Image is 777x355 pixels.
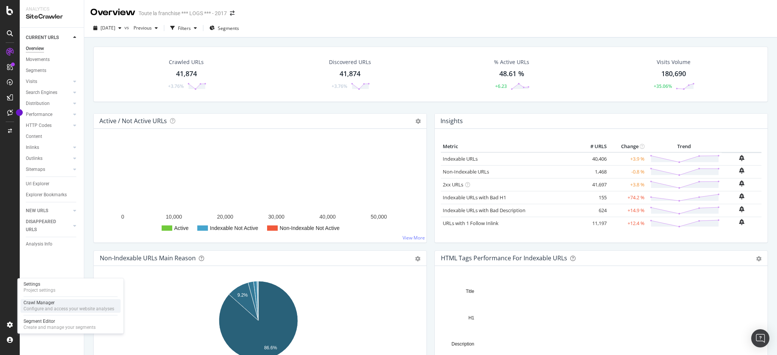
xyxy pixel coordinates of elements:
[121,214,124,220] text: 0
[26,207,71,215] a: NEW URLS
[578,152,609,166] td: 40,406
[280,225,340,231] text: Non-Indexable Not Active
[415,119,421,124] i: Options
[751,329,769,347] div: Open Intercom Messenger
[26,180,49,188] div: Url Explorer
[451,341,474,347] text: Description
[661,69,686,79] div: 180,690
[578,165,609,178] td: 1,468
[578,191,609,204] td: 155
[443,181,463,188] a: 2xx URLs
[178,25,191,31] div: Filters
[441,254,567,262] div: HTML Tags Performance for Indexable URLs
[90,6,135,19] div: Overview
[100,141,420,236] div: A chart.
[124,24,131,31] span: vs
[26,133,79,141] a: Content
[26,166,45,174] div: Sitemaps
[443,194,506,201] a: Indexable URLs with Bad H1
[100,254,196,262] div: Non-Indexable URLs Main Reason
[138,9,227,17] div: Toute la franchise *** LOGS *** - 2017
[24,318,96,324] div: Segment Editor
[174,225,189,231] text: Active
[26,67,46,75] div: Segments
[24,324,96,330] div: Create and manage your segments
[238,292,248,298] text: 9.2%
[26,122,52,130] div: HTTP Codes
[90,22,124,34] button: [DATE]
[756,256,761,261] div: gear
[26,155,71,163] a: Outlinks
[319,214,336,220] text: 40,000
[739,155,744,161] div: bell-plus
[264,345,277,350] text: 86.6%
[26,111,52,119] div: Performance
[495,83,507,89] div: +6.23
[26,78,37,86] div: Visits
[20,280,121,294] a: SettingsProject settings
[218,25,239,31] span: Segments
[26,218,71,234] a: DISAPPEARED URLS
[16,109,23,116] div: Tooltip anchor
[443,220,499,227] a: URLs with 1 Follow Inlink
[26,111,71,119] a: Performance
[268,214,285,220] text: 30,000
[739,193,744,199] div: bell-plus
[739,167,744,174] div: bell-plus
[609,191,646,204] td: +74.2 %
[443,207,525,214] a: Indexable URLs with Bad Description
[646,141,722,152] th: Trend
[654,83,672,89] div: +35.06%
[26,78,71,86] a: Visits
[99,116,167,126] h4: Active / Not Active URLs
[403,235,425,241] a: View More
[167,22,200,34] button: Filters
[26,100,71,108] a: Distribution
[578,204,609,217] td: 624
[609,204,646,217] td: +14.9 %
[739,180,744,186] div: bell-plus
[26,122,71,130] a: HTTP Codes
[230,11,234,16] div: arrow-right-arrow-left
[26,218,64,234] div: DISAPPEARED URLS
[26,240,52,248] div: Analysis Info
[466,289,475,294] text: Title
[609,217,646,230] td: +12.4 %
[24,287,55,293] div: Project settings
[494,58,529,66] div: % Active URLs
[332,83,347,89] div: +3.76%
[169,58,204,66] div: Crawled URLs
[26,13,78,21] div: SiteCrawler
[371,214,387,220] text: 50,000
[26,207,48,215] div: NEW URLS
[578,217,609,230] td: 11,197
[329,58,371,66] div: Discovered URLs
[20,299,121,313] a: Crawl ManagerConfigure and access your website analyses
[168,83,184,89] div: +3.76%
[609,178,646,191] td: +3.8 %
[26,67,79,75] a: Segments
[217,214,233,220] text: 20,000
[469,315,475,321] text: H1
[26,6,78,13] div: Analytics
[210,225,258,231] text: Indexable Not Active
[206,22,242,34] button: Segments
[26,56,50,64] div: Movements
[26,144,39,152] div: Inlinks
[26,45,79,53] a: Overview
[340,69,360,79] div: 41,874
[26,191,67,199] div: Explorer Bookmarks
[443,168,489,175] a: Non-Indexable URLs
[26,34,71,42] a: CURRENT URLS
[131,25,152,31] span: Previous
[24,300,114,306] div: Crawl Manager
[131,22,161,34] button: Previous
[499,69,524,79] div: 48.61 %
[739,206,744,212] div: bell-plus
[26,100,50,108] div: Distribution
[166,214,182,220] text: 10,000
[609,141,646,152] th: Change
[415,256,420,261] div: gear
[26,155,42,163] div: Outlinks
[441,141,578,152] th: Metric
